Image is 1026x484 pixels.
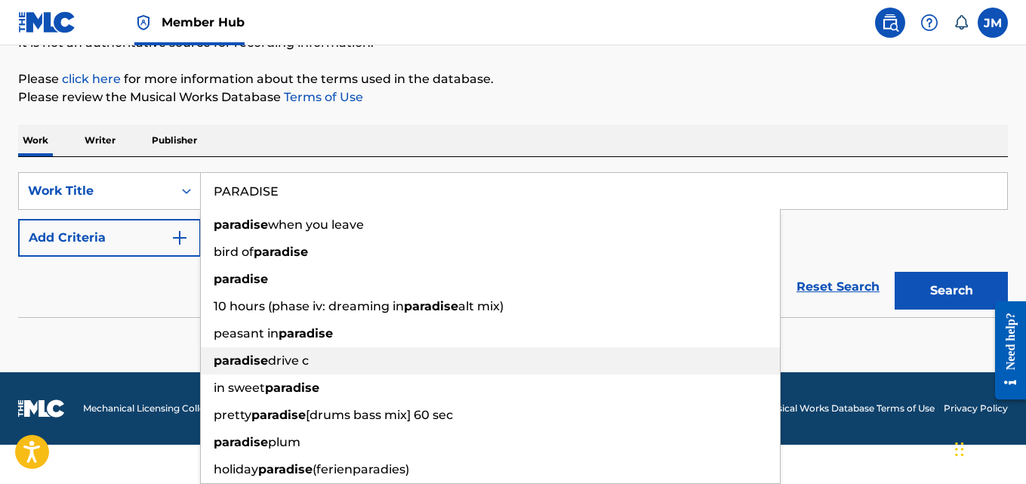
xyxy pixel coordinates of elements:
strong: paradise [214,217,268,232]
div: User Menu [978,8,1008,38]
a: Reset Search [789,270,887,304]
strong: paradise [404,299,458,313]
img: Top Rightsholder [134,14,153,32]
iframe: Chat Widget [951,412,1026,484]
strong: paradise [279,326,333,341]
p: Publisher [147,125,202,156]
span: drive c [268,353,309,368]
span: when you leave [268,217,364,232]
a: click here [62,72,121,86]
span: bird of [214,245,254,259]
a: Privacy Policy [944,402,1008,415]
iframe: Resource Center [984,289,1026,411]
p: Please for more information about the terms used in the database. [18,70,1008,88]
span: [drums bass mix] 60 sec [306,408,453,422]
span: pretty [214,408,251,422]
strong: paradise [214,353,268,368]
span: plum [268,435,300,449]
span: alt mix) [458,299,504,313]
a: Public Search [875,8,905,38]
span: (ferienparadies) [313,462,409,476]
a: Terms of Use [281,90,363,104]
strong: paradise [265,381,319,395]
p: Work [18,125,53,156]
div: Notifications [954,15,969,30]
img: MLC Logo [18,11,76,33]
span: holiday [214,462,258,476]
div: Help [914,8,944,38]
span: in sweet [214,381,265,395]
button: Search [895,272,1008,310]
img: help [920,14,938,32]
img: logo [18,399,65,418]
strong: paradise [254,245,308,259]
a: Musical Works Database Terms of Use [763,402,935,415]
p: Please review the Musical Works Database [18,88,1008,106]
form: Search Form [18,172,1008,317]
strong: paradise [214,435,268,449]
div: Drag [955,427,964,472]
strong: paradise [214,272,268,286]
span: Member Hub [162,14,245,31]
span: 10 hours (phase iv: dreaming in [214,299,404,313]
p: Writer [80,125,120,156]
strong: paradise [251,408,306,422]
span: Mechanical Licensing Collective © 2025 [83,402,258,415]
img: 9d2ae6d4665cec9f34b9.svg [171,229,189,247]
strong: paradise [258,462,313,476]
span: peasant in [214,326,279,341]
div: Work Title [28,182,164,200]
img: search [881,14,899,32]
button: Add Criteria [18,219,201,257]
